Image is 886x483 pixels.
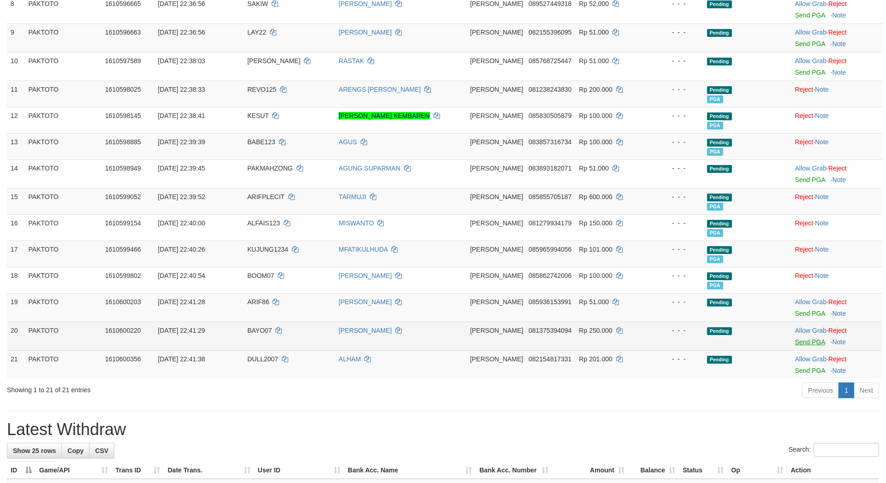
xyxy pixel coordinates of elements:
span: Marked by capleaderltgaa [707,255,723,263]
div: - - - [655,85,700,94]
span: [DATE] 22:40:54 [158,272,205,279]
th: User ID: activate to sort column ascending [254,462,344,479]
span: [DATE] 22:40:26 [158,246,205,253]
span: · [795,327,828,334]
span: Marked by capleaderltgaa [707,95,723,103]
span: Pending [707,220,732,228]
a: Reject [795,138,814,146]
span: [PERSON_NAME] [470,138,523,146]
a: Reject [795,86,814,93]
span: BABE123 [247,138,275,146]
span: Marked by capleaderltgaa [707,122,723,130]
span: [DATE] 22:40:00 [158,219,205,227]
div: - - - [655,164,700,173]
td: PAKTOTO [25,188,101,214]
span: 1610600220 [105,327,141,334]
span: [DATE] 22:39:39 [158,138,205,146]
span: REVO125 [247,86,276,93]
span: 1610599802 [105,272,141,279]
span: [PERSON_NAME] [470,327,523,334]
td: PAKTOTO [25,107,101,133]
a: Reject [828,29,847,36]
span: 1610597589 [105,57,141,65]
span: LAY22 [247,29,266,36]
span: Copy 081238243830 to clipboard [529,86,571,93]
a: Note [815,219,829,227]
span: Pending [707,246,732,254]
a: Send PGA [795,40,825,47]
td: PAKTOTO [25,159,101,188]
th: Game/API: activate to sort column ascending [36,462,112,479]
span: [PERSON_NAME] [470,112,523,119]
a: Send PGA [795,338,825,346]
div: - - - [655,111,700,120]
span: 1610598025 [105,86,141,93]
a: Note [815,138,829,146]
span: Pending [707,112,732,120]
td: · [791,52,882,81]
a: TARMUJI [339,193,366,200]
a: Note [832,310,846,317]
a: Reject [795,272,814,279]
a: [PERSON_NAME] [339,298,392,306]
span: [PERSON_NAME] [470,246,523,253]
span: Rp 51.000 [579,29,609,36]
a: Reject [828,57,847,65]
span: ARIFPLECIT [247,193,285,200]
td: 19 [7,293,25,322]
span: Copy 085830505879 to clipboard [529,112,571,119]
th: Status: activate to sort column ascending [679,462,727,479]
span: Pending [707,86,732,94]
td: · [791,81,882,107]
span: Marked by capleaderltgaa [707,203,723,211]
span: [PERSON_NAME] [470,29,523,36]
a: Reject [795,193,814,200]
td: PAKTOTO [25,322,101,350]
th: Date Trans.: activate to sort column ascending [164,462,254,479]
span: Show 25 rows [13,447,56,454]
a: ARENGS [PERSON_NAME] [339,86,421,93]
span: [PERSON_NAME] [470,298,523,306]
td: 18 [7,267,25,293]
td: · [791,293,882,322]
span: DULL2007 [247,355,278,363]
a: Allow Grab [795,57,827,65]
span: Rp 100.000 [579,112,612,119]
td: 21 [7,350,25,379]
span: Pending [707,58,732,65]
div: - - - [655,297,700,306]
th: Amount: activate to sort column ascending [552,462,628,479]
div: - - - [655,326,700,335]
span: Copy 081375394094 to clipboard [529,327,571,334]
td: PAKTOTO [25,133,101,159]
span: 1610599154 [105,219,141,227]
span: Rp 51.000 [579,57,609,65]
span: [DATE] 22:38:03 [158,57,205,65]
span: ARIF86 [247,298,269,306]
a: [PERSON_NAME] [339,327,392,334]
div: - - - [655,28,700,37]
span: · [795,57,828,65]
th: Bank Acc. Name: activate to sort column ascending [344,462,476,479]
td: 10 [7,52,25,81]
span: Copy 085936153991 to clipboard [529,298,571,306]
span: [DATE] 22:38:41 [158,112,205,119]
a: Reject [828,355,847,363]
td: 14 [7,159,25,188]
td: · [791,107,882,133]
a: Allow Grab [795,165,827,172]
span: 1610600356 [105,355,141,363]
span: Pending [707,272,732,280]
th: Balance: activate to sort column ascending [628,462,679,479]
td: 11 [7,81,25,107]
span: Pending [707,356,732,364]
span: Pending [707,299,732,306]
span: Copy 082154817331 to clipboard [529,355,571,363]
span: [DATE] 22:41:29 [158,327,205,334]
div: Showing 1 to 21 of 21 entries [7,382,362,395]
span: Rp 150.000 [579,219,612,227]
a: Reject [828,165,847,172]
span: Pending [707,165,732,173]
span: Copy 082155396095 to clipboard [529,29,571,36]
span: Rp 200.000 [579,86,612,93]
